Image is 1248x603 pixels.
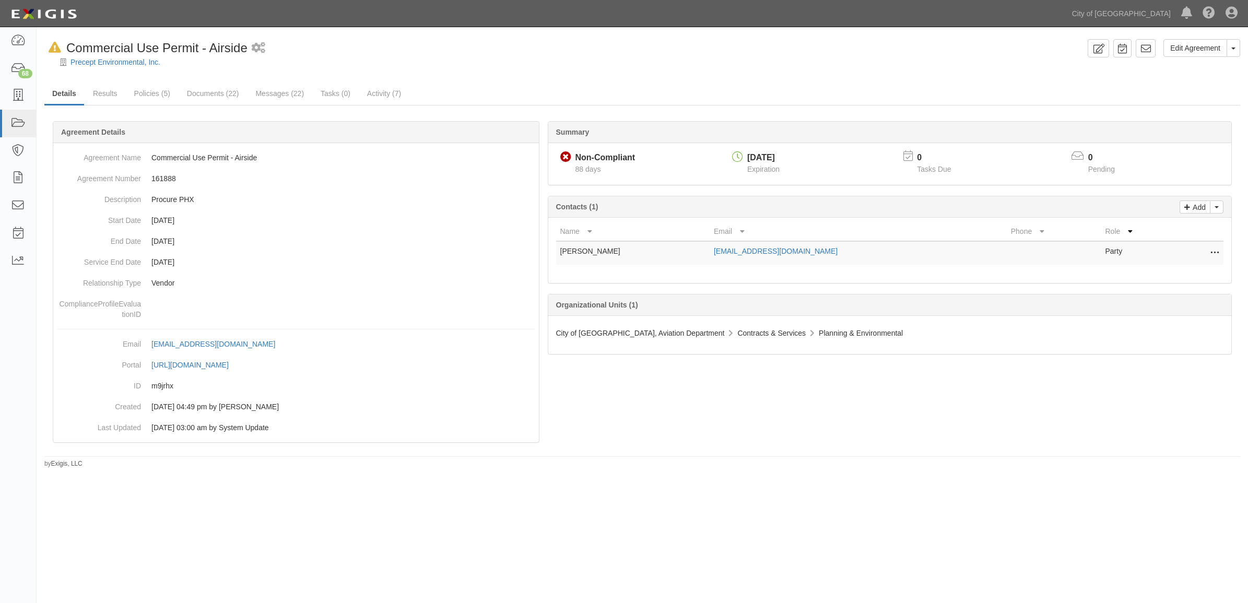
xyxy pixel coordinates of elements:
p: 0 [917,152,964,164]
i: In Default since 09/05/2025 [49,42,61,53]
td: Party [1101,241,1182,265]
th: Email [710,222,1007,241]
b: Organizational Units (1) [556,301,638,309]
a: City of [GEOGRAPHIC_DATA] [1067,3,1176,24]
a: Precept Environmental, Inc. [70,58,160,66]
b: Agreement Details [61,128,125,136]
dt: Service End Date [57,252,141,267]
dd: [DATE] [57,252,535,273]
dt: Description [57,189,141,205]
span: Since 06/15/2025 [575,165,601,173]
dt: Start Date [57,210,141,226]
a: Add [1180,200,1210,214]
div: Non-Compliant [575,152,635,164]
dd: Vendor [57,273,535,293]
a: Activity (7) [359,83,409,104]
dt: Email [57,334,141,349]
th: Name [556,222,710,241]
dd: [DATE] 04:49 pm by [PERSON_NAME] [57,396,535,417]
i: Non-Compliant [560,152,571,163]
th: Role [1101,222,1182,241]
span: Planning & Environmental [819,329,903,337]
p: Procure PHX [151,194,535,205]
dt: Last Updated [57,417,141,433]
a: Tasks (0) [313,83,358,104]
div: 68 [18,69,32,78]
dd: [DATE] 03:00 am by System Update [57,417,535,438]
div: [DATE] [747,152,780,164]
a: [URL][DOMAIN_NAME] [151,361,240,369]
dd: m9jrhx [57,375,535,396]
dt: Agreement Name [57,147,141,163]
a: Results [85,83,125,104]
a: Policies (5) [126,83,178,104]
dt: Portal [57,354,141,370]
b: Contacts (1) [556,203,598,211]
i: Help Center - Complianz [1203,7,1215,20]
span: Contracts & Services [737,329,806,337]
dt: Agreement Number [57,168,141,184]
a: Details [44,83,84,105]
img: logo-5460c22ac91f19d4615b14bd174203de0afe785f0fc80cf4dbbc73dc1793850b.png [8,5,80,23]
dd: [DATE] [57,210,535,231]
p: Add [1190,201,1206,213]
div: Commercial Use Permit - Airside [44,39,248,57]
span: City of [GEOGRAPHIC_DATA], Aviation Department [556,329,725,337]
a: Documents (22) [179,83,247,104]
td: [PERSON_NAME] [556,241,710,265]
th: Phone [1007,222,1101,241]
dt: ID [57,375,141,391]
span: Tasks Due [917,165,951,173]
i: 1 scheduled workflow [252,43,265,54]
span: Commercial Use Permit - Airside [66,41,248,55]
div: [EMAIL_ADDRESS][DOMAIN_NAME] [151,339,275,349]
dt: ComplianceProfileEvaluationID [57,293,141,320]
span: Expiration [747,165,780,173]
a: Messages (22) [248,83,312,104]
a: Exigis, LLC [51,460,83,467]
dt: End Date [57,231,141,246]
b: Summary [556,128,590,136]
dd: 161888 [57,168,535,189]
dd: [DATE] [57,231,535,252]
p: 0 [1088,152,1128,164]
small: by [44,459,83,468]
dt: Created [57,396,141,412]
a: Edit Agreement [1163,39,1227,57]
dd: Commercial Use Permit - Airside [57,147,535,168]
a: [EMAIL_ADDRESS][DOMAIN_NAME] [151,340,287,348]
dt: Relationship Type [57,273,141,288]
a: [EMAIL_ADDRESS][DOMAIN_NAME] [714,247,838,255]
span: Pending [1088,165,1115,173]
